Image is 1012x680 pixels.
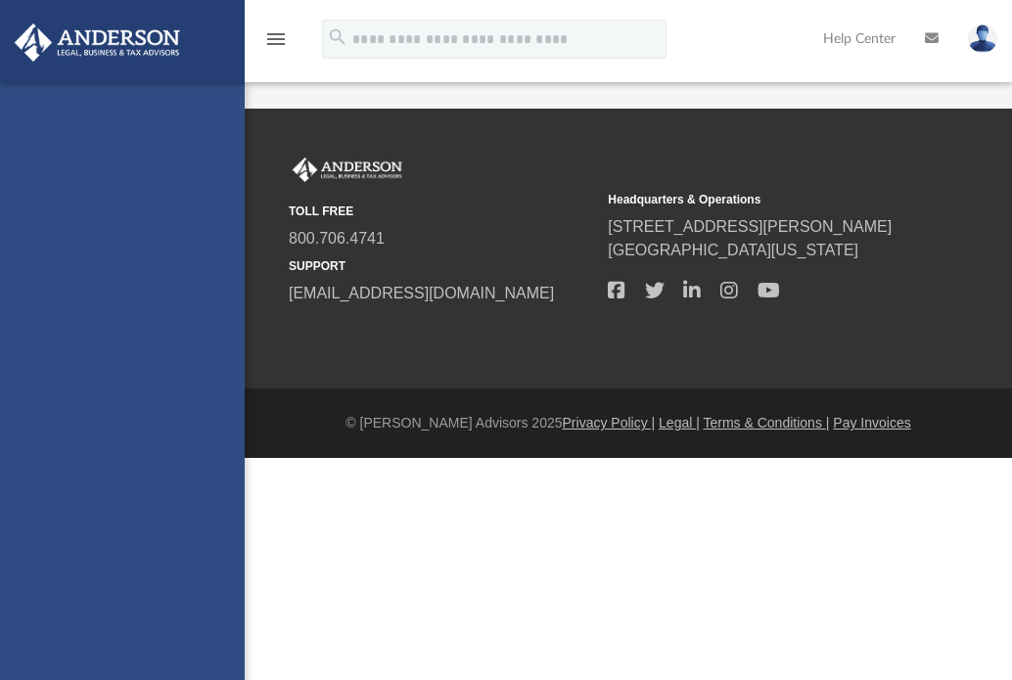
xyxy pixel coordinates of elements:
a: Privacy Policy | [563,415,656,431]
a: Legal | [659,415,700,431]
a: Terms & Conditions | [704,415,830,431]
a: [STREET_ADDRESS][PERSON_NAME] [608,218,892,235]
a: 800.706.4741 [289,230,385,247]
small: Headquarters & Operations [608,191,913,208]
a: [EMAIL_ADDRESS][DOMAIN_NAME] [289,285,554,301]
small: TOLL FREE [289,203,594,220]
i: search [327,26,348,48]
a: menu [264,37,288,51]
small: SUPPORT [289,257,594,275]
img: Anderson Advisors Platinum Portal [9,23,186,62]
div: © [PERSON_NAME] Advisors 2025 [245,413,1012,433]
a: Pay Invoices [833,415,910,431]
img: Anderson Advisors Platinum Portal [289,158,406,183]
a: [GEOGRAPHIC_DATA][US_STATE] [608,242,858,258]
i: menu [264,27,288,51]
img: User Pic [968,24,997,53]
